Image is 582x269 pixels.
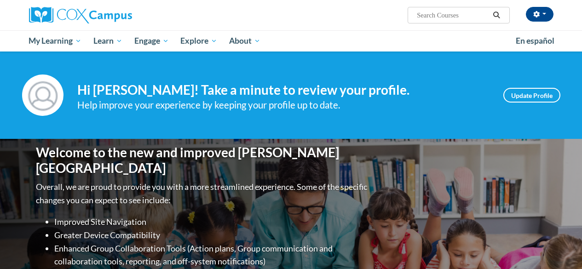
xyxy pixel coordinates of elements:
[174,30,223,52] a: Explore
[36,180,369,207] p: Overall, we are proud to provide you with a more streamlined experience. Some of the specific cha...
[29,7,195,23] a: Cox Campus
[22,30,560,52] div: Main menu
[93,35,122,46] span: Learn
[526,7,553,22] button: Account Settings
[22,74,63,116] img: Profile Image
[229,35,260,46] span: About
[23,30,88,52] a: My Learning
[77,97,490,113] div: Help improve your experience by keeping your profile up to date.
[516,36,554,46] span: En español
[77,82,490,98] h4: Hi [PERSON_NAME]! Take a minute to review your profile.
[180,35,217,46] span: Explore
[36,145,369,176] h1: Welcome to the new and improved [PERSON_NAME][GEOGRAPHIC_DATA]
[87,30,128,52] a: Learn
[545,232,575,262] iframe: Button to launch messaging window
[54,229,369,242] li: Greater Device Compatibility
[29,35,81,46] span: My Learning
[54,215,369,229] li: Improved Site Navigation
[128,30,175,52] a: Engage
[134,35,169,46] span: Engage
[54,242,369,269] li: Enhanced Group Collaboration Tools (Action plans, Group communication and collaboration tools, re...
[503,88,560,103] a: Update Profile
[416,10,490,21] input: Search Courses
[490,10,503,21] button: Search
[223,30,266,52] a: About
[510,31,560,51] a: En español
[29,7,132,23] img: Cox Campus
[492,12,501,19] i: 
